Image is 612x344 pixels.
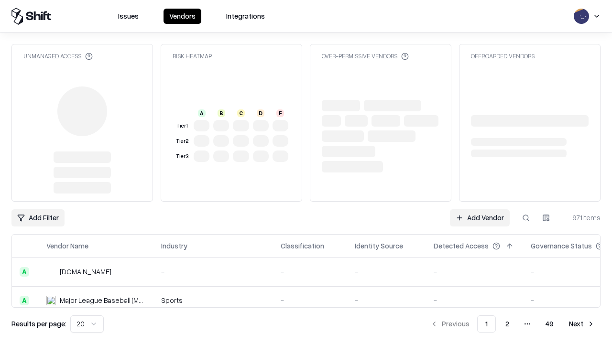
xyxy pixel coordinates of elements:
[173,52,212,60] div: Risk Heatmap
[477,315,496,333] button: 1
[60,295,146,305] div: Major League Baseball (MLB)
[161,295,265,305] div: Sports
[175,137,190,145] div: Tier 2
[112,9,144,24] button: Issues
[434,241,489,251] div: Detected Access
[562,213,601,223] div: 971 items
[20,296,29,305] div: A
[498,315,517,333] button: 2
[434,295,515,305] div: -
[220,9,271,24] button: Integrations
[20,267,29,277] div: A
[161,267,265,277] div: -
[175,152,190,161] div: Tier 3
[425,315,601,333] nav: pagination
[11,209,65,226] button: Add Filter
[563,315,601,333] button: Next
[175,122,190,130] div: Tier 1
[46,241,88,251] div: Vendor Name
[434,267,515,277] div: -
[281,267,339,277] div: -
[23,52,93,60] div: Unmanaged Access
[281,295,339,305] div: -
[450,209,510,226] a: Add Vendor
[46,296,56,305] img: Major League Baseball (MLB)
[237,109,245,117] div: C
[281,241,324,251] div: Classification
[164,9,201,24] button: Vendors
[355,295,418,305] div: -
[531,241,592,251] div: Governance Status
[218,109,225,117] div: B
[355,267,418,277] div: -
[471,52,535,60] div: Offboarded Vendors
[355,241,403,251] div: Identity Source
[257,109,264,117] div: D
[538,315,561,333] button: 49
[11,319,66,329] p: Results per page:
[161,241,187,251] div: Industry
[60,267,111,277] div: [DOMAIN_NAME]
[276,109,284,117] div: F
[322,52,409,60] div: Over-Permissive Vendors
[198,109,206,117] div: A
[46,267,56,277] img: pathfactory.com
